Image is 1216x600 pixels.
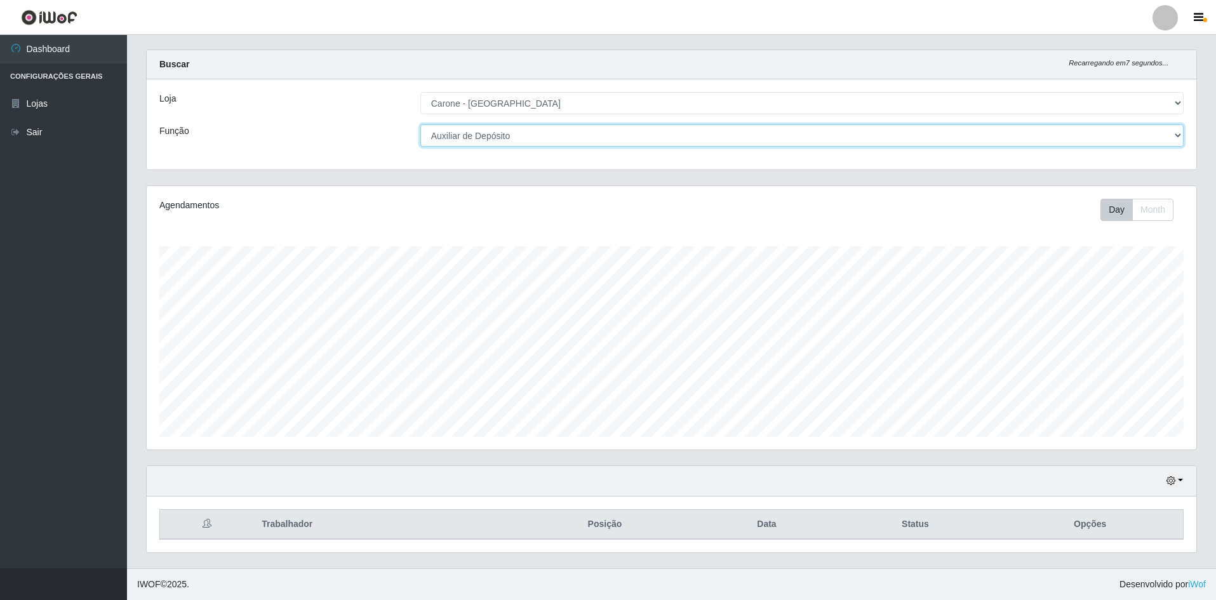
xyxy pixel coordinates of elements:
[1100,199,1173,221] div: First group
[21,10,77,25] img: CoreUI Logo
[1100,199,1184,221] div: Toolbar with button groups
[1069,59,1168,67] i: Recarregando em 7 segundos...
[833,510,997,540] th: Status
[509,510,700,540] th: Posição
[1132,199,1173,221] button: Month
[700,510,834,540] th: Data
[1100,199,1133,221] button: Day
[137,578,189,591] span: © 2025 .
[1119,578,1206,591] span: Desenvolvido por
[159,59,189,69] strong: Buscar
[137,579,161,589] span: IWOF
[159,124,189,138] label: Função
[159,92,176,105] label: Loja
[1188,579,1206,589] a: iWof
[997,510,1183,540] th: Opções
[254,510,509,540] th: Trabalhador
[159,199,575,212] div: Agendamentos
